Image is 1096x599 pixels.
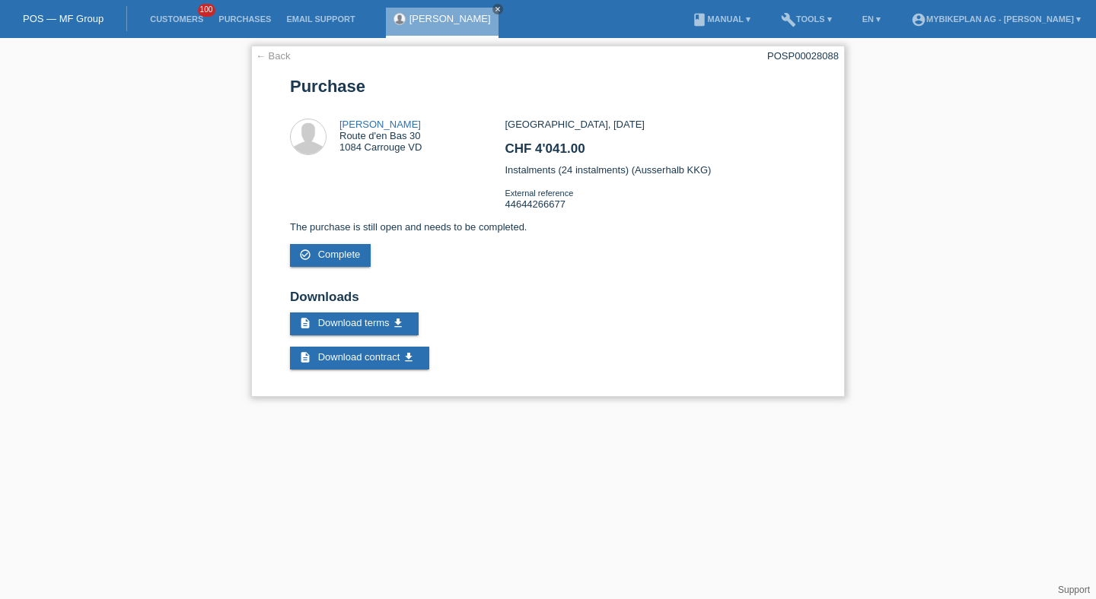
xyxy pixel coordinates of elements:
[692,12,707,27] i: book
[211,14,279,24] a: Purchases
[290,221,806,233] p: The purchase is still open and needs to be completed.
[339,119,421,130] a: [PERSON_NAME]
[911,12,926,27] i: account_circle
[684,14,758,24] a: bookManual ▾
[773,14,840,24] a: buildTools ▾
[505,119,805,221] div: [GEOGRAPHIC_DATA], [DATE] Instalments (24 instalments) (Ausserhalb KKG) 44644266677
[409,13,491,24] a: [PERSON_NAME]
[290,347,429,369] a: description Download contract get_app
[290,290,806,312] h2: Downloads
[403,351,415,363] i: get_app
[142,14,211,24] a: Customers
[318,351,400,363] span: Download contract
[256,50,291,62] a: ← Back
[767,50,839,62] div: POSP00028088
[1058,585,1090,595] a: Support
[23,13,104,24] a: POS — MF Group
[781,12,796,27] i: build
[492,4,503,14] a: close
[198,4,216,17] span: 100
[494,5,502,13] i: close
[318,317,390,328] span: Download terms
[318,249,361,260] span: Complete
[392,317,404,329] i: get_app
[279,14,362,24] a: Email Support
[855,14,888,24] a: EN ▾
[903,14,1088,24] a: account_circleMybikeplan AG - [PERSON_NAME] ▾
[505,189,573,198] span: External reference
[290,244,371,267] a: check_circle_outline Complete
[505,141,805,164] h2: CHF 4'041.00
[299,249,311,261] i: check_circle_outline
[299,317,311,329] i: description
[290,312,419,335] a: description Download terms get_app
[290,77,806,96] h1: Purchase
[299,351,311,363] i: description
[339,119,422,153] div: Route d'en Bas 30 1084 Carrouge VD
